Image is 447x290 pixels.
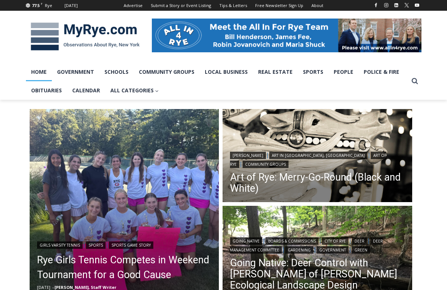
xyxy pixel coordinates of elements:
[67,81,105,100] a: Calendar
[37,284,50,290] time: [DATE]
[109,241,153,249] a: Sports Game Story
[230,237,262,245] a: Going Native
[230,172,405,194] a: Art of Rye: Merry-Go-Round (Black and White)
[298,63,328,81] a: Sports
[54,284,116,290] a: [PERSON_NAME], Staff Writer
[230,150,405,168] div: | | |
[402,1,411,10] a: X
[26,17,144,56] img: MyRye.com
[266,237,318,245] a: Boards & Commissions
[52,63,99,81] a: Government
[230,236,405,254] div: | | | | | | |
[41,1,43,6] span: F
[413,1,421,10] a: YouTube
[64,2,78,9] div: [DATE]
[52,284,54,290] span: –
[408,75,421,88] button: View Search Form
[253,63,298,81] a: Real Estate
[32,3,40,8] span: 77.5
[371,1,380,10] a: Facebook
[328,63,358,81] a: People
[382,1,391,10] a: Instagram
[352,246,370,254] a: Green
[26,63,52,81] a: Home
[110,86,159,95] span: All Categories
[269,152,367,159] a: Art in [GEOGRAPHIC_DATA], [GEOGRAPHIC_DATA]
[352,237,367,245] a: Deer
[317,246,348,254] a: Government
[285,246,313,254] a: Gardening
[99,63,134,81] a: Schools
[26,81,67,100] a: Obituaries
[152,19,421,52] img: All in for Rye
[37,241,83,249] a: Girls Varsity Tennis
[243,161,288,168] a: Community Groups
[223,109,412,204] a: Read More Art of Rye: Merry-Go-Round (Black and White)
[86,241,106,249] a: Sports
[105,81,164,100] a: All Categories
[134,63,200,81] a: Community Groups
[392,1,401,10] a: Linkedin
[45,2,52,9] div: Rye
[223,109,412,204] img: [PHOTO: Merry-Go-Round (Black and White). Lights blur in the background as the horses spin. By Jo...
[322,237,348,245] a: City of Rye
[200,63,253,81] a: Local Business
[37,253,212,282] a: Rye Girls Tennis Competes in Weekend Tournament for a Good Cause
[358,63,404,81] a: Police & Fire
[37,240,212,249] div: | |
[26,63,408,100] nav: Primary Navigation
[230,152,266,159] a: [PERSON_NAME]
